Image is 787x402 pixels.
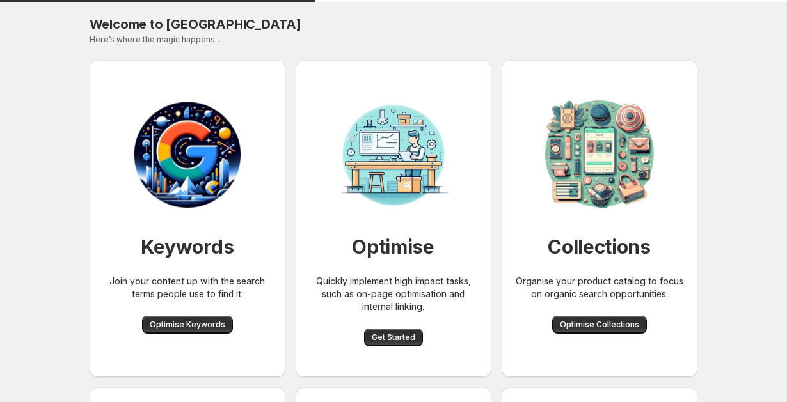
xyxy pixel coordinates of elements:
[142,316,233,334] button: Optimise Keywords
[123,91,251,219] img: Workbench for SEO
[364,329,423,346] button: Get Started
[352,234,434,259] h1: Optimise
[330,91,457,219] img: Workbench for SEO
[100,275,275,300] p: Join your content up with the search terms people use to find it.
[560,320,639,330] span: Optimise Collections
[512,275,687,300] p: Organise your product catalog to focus on organic search opportunities.
[552,316,647,334] button: Optimise Collections
[150,320,225,330] span: Optimise Keywords
[90,35,697,45] p: Here’s where the magic happens...
[306,275,481,313] p: Quickly implement high impact tasks, such as on-page optimisation and internal linking.
[90,17,301,32] span: Welcome to [GEOGRAPHIC_DATA]
[372,332,415,343] span: Get Started
[548,234,651,259] h1: Collections
[536,91,664,219] img: Collection organisation for SEO
[141,234,234,259] h1: Keywords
